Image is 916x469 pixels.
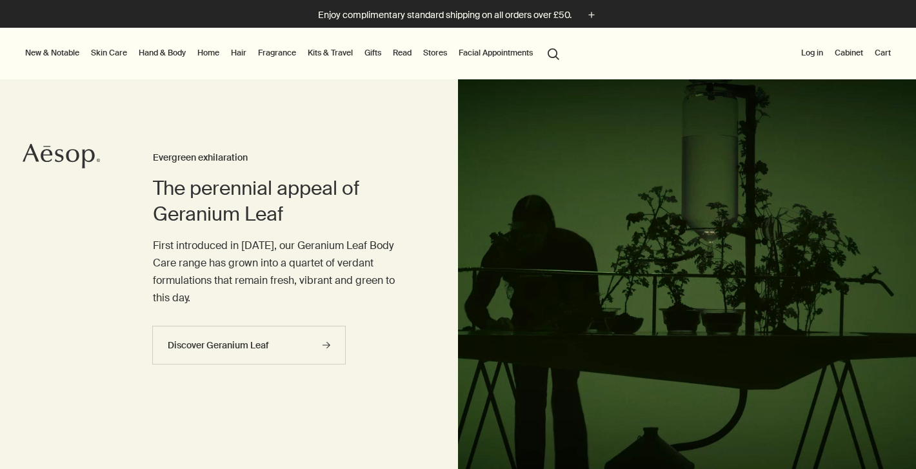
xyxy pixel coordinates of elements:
a: Hair [228,45,249,61]
button: Open search [542,41,565,65]
a: Skin Care [88,45,130,61]
a: Hand & Body [136,45,188,61]
a: Aesop [23,143,100,172]
button: Stores [421,45,450,61]
button: Enjoy complimentary standard shipping on all orders over £50. [318,8,599,23]
p: Enjoy complimentary standard shipping on all orders over £50. [318,8,572,22]
nav: supplementary [799,28,893,79]
a: Gifts [362,45,384,61]
a: Read [390,45,414,61]
svg: Aesop [23,143,100,169]
h3: Evergreen exhilaration [153,150,406,166]
a: Home [195,45,222,61]
a: Fragrance [255,45,299,61]
h2: The perennial appeal of Geranium Leaf [153,175,406,227]
button: New & Notable [23,45,82,61]
a: Kits & Travel [305,45,355,61]
a: Cabinet [832,45,866,61]
button: Log in [799,45,826,61]
a: Discover Geranium Leaf [152,326,346,364]
nav: primary [23,28,565,79]
p: First introduced in [DATE], our Geranium Leaf Body Care range has grown into a quartet of verdant... [153,237,406,307]
a: Facial Appointments [456,45,535,61]
button: Cart [872,45,893,61]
